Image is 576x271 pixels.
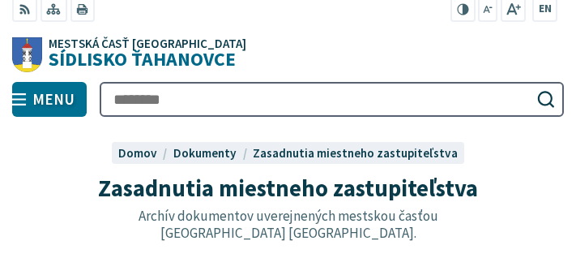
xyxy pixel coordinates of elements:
[539,1,552,18] span: EN
[32,93,75,105] span: Menu
[12,37,564,73] a: Logo Sídlisko Ťahanovce, prejsť na domovskú stránku.
[49,37,246,49] span: Mestská časť [GEOGRAPHIC_DATA]
[534,1,556,18] a: EN
[173,145,237,161] span: Dokumenty
[118,145,157,161] span: Domov
[42,37,246,69] span: Sídlisko Ťahanovce
[118,145,173,161] a: Domov
[12,82,87,118] button: Menu
[173,145,253,161] a: Dokumenty
[12,37,42,73] img: Prejsť na domovskú stránku
[98,174,478,203] span: Zasadnutia miestneho zastupiteľstva
[253,145,458,161] a: Zasadnutia miestneho zastupiteľstva
[104,208,473,241] p: Archív dokumentov uverejnených mestskou časťou [GEOGRAPHIC_DATA] [GEOGRAPHIC_DATA].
